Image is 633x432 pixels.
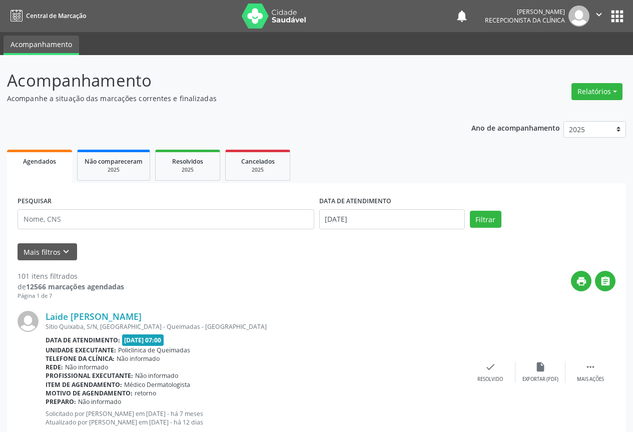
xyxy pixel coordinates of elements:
[568,6,589,27] img: img
[585,361,596,372] i: 
[135,389,156,397] span: retorno
[241,157,275,166] span: Cancelados
[593,9,604,20] i: 
[319,209,465,229] input: Selecione um intervalo
[471,121,560,134] p: Ano de acompanhamento
[7,8,86,24] a: Central de Marcação
[18,271,124,281] div: 101 itens filtrados
[172,157,203,166] span: Resolvidos
[61,246,72,257] i: keyboard_arrow_down
[78,397,121,406] span: Não informado
[46,389,133,397] b: Motivo de agendamento:
[122,334,164,346] span: [DATE] 07:00
[18,209,314,229] input: Nome, CNS
[46,363,63,371] b: Rede:
[18,311,39,332] img: img
[470,211,501,228] button: Filtrar
[46,354,115,363] b: Telefone da clínica:
[233,166,283,174] div: 2025
[535,361,546,372] i: insert_drive_file
[23,157,56,166] span: Agendados
[595,271,615,291] button: 
[7,68,440,93] p: Acompanhamento
[118,346,190,354] span: Policlinica de Queimadas
[46,371,133,380] b: Profissional executante:
[485,361,496,372] i: check
[18,194,52,209] label: PESQUISAR
[46,311,142,322] a: Laide [PERSON_NAME]
[608,8,626,25] button: apps
[485,8,565,16] div: [PERSON_NAME]
[85,166,143,174] div: 2025
[576,276,587,287] i: print
[85,157,143,166] span: Não compareceram
[477,376,503,383] div: Resolvido
[26,12,86,20] span: Central de Marcação
[46,409,465,426] p: Solicitado por [PERSON_NAME] em [DATE] - há 7 meses Atualizado por [PERSON_NAME] em [DATE] - há 1...
[46,346,116,354] b: Unidade executante:
[117,354,160,363] span: Não informado
[18,243,77,261] button: Mais filtroskeyboard_arrow_down
[124,380,190,389] span: Médico Dermatologista
[46,336,120,344] b: Data de atendimento:
[26,282,124,291] strong: 12566 marcações agendadas
[455,9,469,23] button: notifications
[46,380,122,389] b: Item de agendamento:
[589,6,608,27] button: 
[577,376,604,383] div: Mais ações
[4,36,79,55] a: Acompanhamento
[600,276,611,287] i: 
[18,292,124,300] div: Página 1 de 7
[571,83,622,100] button: Relatórios
[522,376,558,383] div: Exportar (PDF)
[163,166,213,174] div: 2025
[46,397,76,406] b: Preparo:
[135,371,178,380] span: Não informado
[46,322,465,331] div: Sitio Quixaba, S/N, [GEOGRAPHIC_DATA] - Queimadas - [GEOGRAPHIC_DATA]
[319,194,391,209] label: DATA DE ATENDIMENTO
[18,281,124,292] div: de
[571,271,591,291] button: print
[65,363,108,371] span: Não informado
[7,93,440,104] p: Acompanhe a situação das marcações correntes e finalizadas
[485,16,565,25] span: Recepcionista da clínica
